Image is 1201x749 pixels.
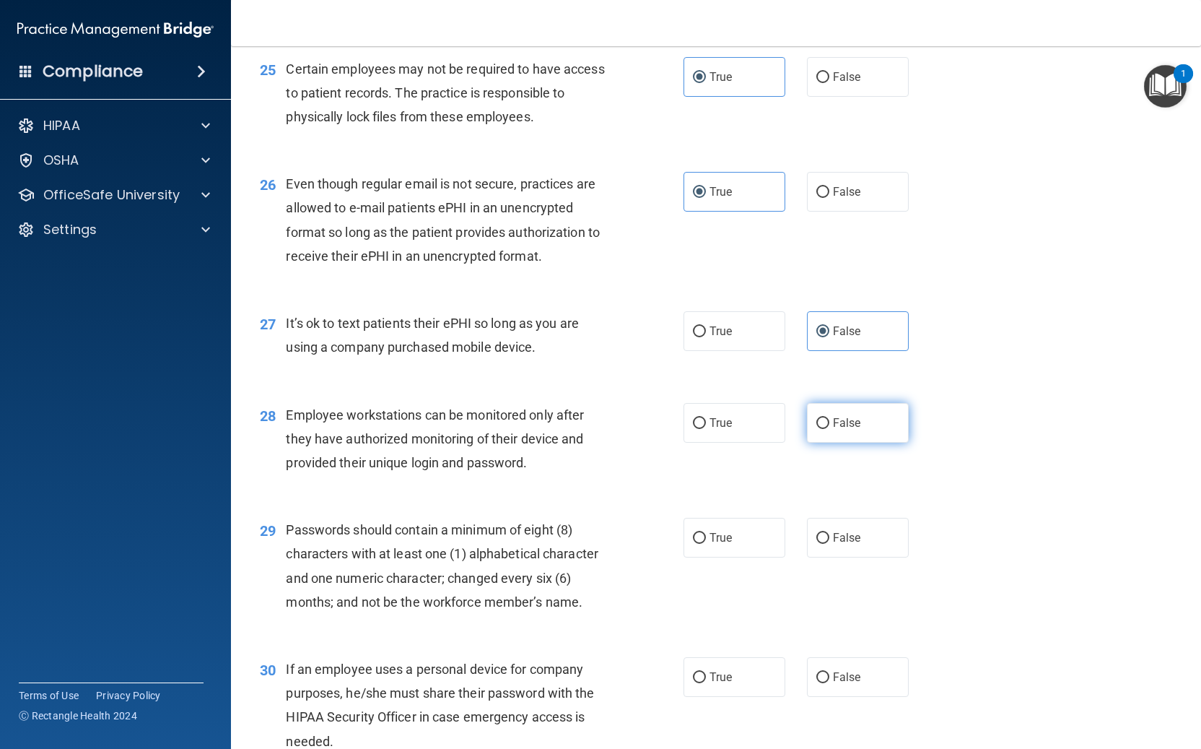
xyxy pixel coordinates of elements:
[260,522,276,540] span: 29
[17,186,210,204] a: OfficeSafe University
[43,61,143,82] h4: Compliance
[693,533,706,544] input: True
[260,407,276,425] span: 28
[709,324,732,338] span: True
[709,416,732,430] span: True
[693,326,706,337] input: True
[260,176,276,194] span: 26
[43,186,180,204] p: OfficeSafe University
[709,531,732,545] span: True
[833,670,861,684] span: False
[260,662,276,679] span: 30
[816,418,829,429] input: False
[693,72,706,83] input: True
[96,688,161,703] a: Privacy Policy
[286,61,604,124] span: Certain employees may not be required to have access to patient records. The practice is responsi...
[816,72,829,83] input: False
[260,316,276,333] span: 27
[816,533,829,544] input: False
[816,326,829,337] input: False
[260,61,276,79] span: 25
[833,531,861,545] span: False
[816,187,829,198] input: False
[17,152,210,169] a: OSHA
[19,709,137,723] span: Ⓒ Rectangle Health 2024
[286,522,598,610] span: Passwords should contain a minimum of eight (8) characters with at least one (1) alphabetical cha...
[286,407,584,470] span: Employee workstations can be monitored only after they have authorized monitoring of their device...
[709,670,732,684] span: True
[1181,74,1186,92] div: 1
[693,187,706,198] input: True
[833,185,861,199] span: False
[693,672,706,683] input: True
[43,152,79,169] p: OSHA
[17,15,214,44] img: PMB logo
[17,221,210,238] a: Settings
[833,70,861,84] span: False
[17,117,210,134] a: HIPAA
[1144,65,1187,108] button: Open Resource Center, 1 new notification
[833,324,861,338] span: False
[1129,649,1184,704] iframe: Drift Widget Chat Controller
[709,70,732,84] span: True
[43,221,97,238] p: Settings
[43,117,80,134] p: HIPAA
[286,316,578,355] span: It’s ok to text patients their ePHI so long as you are using a company purchased mobile device.
[286,662,594,749] span: If an employee uses a personal device for company purposes, he/she must share their password with...
[693,418,706,429] input: True
[286,176,600,264] span: Even though regular email is not secure, practices are allowed to e-mail patients ePHI in an unen...
[833,416,861,430] span: False
[816,672,829,683] input: False
[709,185,732,199] span: True
[19,688,79,703] a: Terms of Use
